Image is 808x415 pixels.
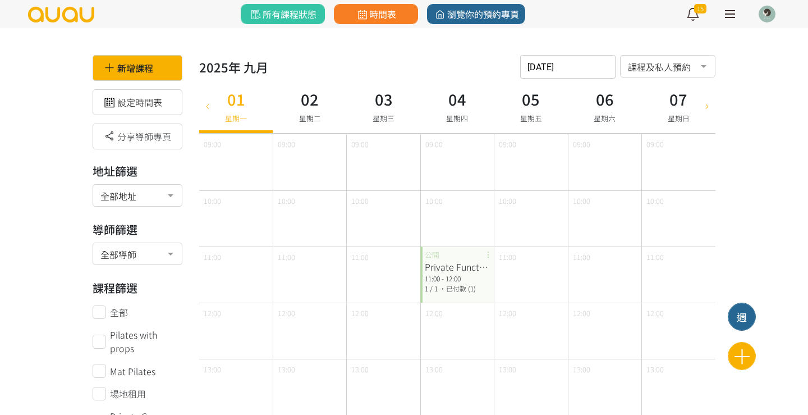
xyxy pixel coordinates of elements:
span: 11:00 [573,252,590,262]
span: 13:00 [573,364,590,375]
a: 時間表 [334,4,418,24]
a: 瀏覽你的預約專頁 [427,4,525,24]
span: 11:00 [646,252,664,262]
span: 10:00 [425,195,443,206]
span: Mat Pilates [110,364,155,378]
h3: 課程篩選 [93,280,182,297]
span: 場地租用 [110,387,146,400]
span: 星期三 [373,113,394,124]
h3: 06 [594,88,616,111]
div: 11:00 - 12:00 [425,273,489,284]
span: 時間表 [355,7,396,21]
h3: 07 [668,88,690,111]
a: 設定時間表 [102,95,162,109]
div: 分享導師專頁 [93,124,182,149]
h3: 導師篩選 [93,221,182,238]
span: 13:00 [646,364,664,375]
span: 09:00 [278,139,295,149]
div: 週 [728,309,755,325]
span: 10:00 [351,195,369,206]
span: 1 [425,284,428,293]
span: 12:00 [351,308,369,318]
span: 星期日 [668,113,690,124]
h3: 地址篩選 [93,163,182,180]
div: 新增課程 [93,55,182,81]
h3: 03 [373,88,394,111]
span: 09:00 [499,139,516,149]
span: 全部導師 [100,246,175,260]
span: 13:00 [278,364,295,375]
span: 12:00 [425,308,443,318]
img: logo.svg [27,7,95,22]
span: 09:00 [204,139,221,149]
div: 2025年 九月 [199,58,268,76]
span: Pilates with props [110,328,182,355]
span: 10:00 [646,195,664,206]
span: ，已付款 (1) [439,284,476,293]
span: 星期二 [299,113,321,124]
span: 星期六 [594,113,616,124]
span: 11:00 [351,252,369,262]
span: 15 [694,4,706,13]
span: 13:00 [425,364,443,375]
span: 星期一 [225,113,247,124]
span: 09:00 [646,139,664,149]
span: 13:00 [499,364,516,375]
span: 所有課程狀態 [249,7,316,21]
span: 13:00 [351,364,369,375]
span: 11:00 [499,252,516,262]
span: 11:00 [278,252,295,262]
span: 全部 [110,305,128,319]
span: 10:00 [204,195,221,206]
h3: 04 [446,88,468,111]
span: 10:00 [499,195,516,206]
span: 12:00 [646,308,664,318]
span: 課程及私人預約 [628,58,708,72]
span: 10:00 [278,195,295,206]
span: 13:00 [204,364,221,375]
h3: 02 [299,88,321,111]
span: / 1 [430,284,438,293]
span: 12:00 [573,308,590,318]
a: 所有課程狀態 [241,4,325,24]
h3: 01 [225,88,247,111]
span: 11:00 [204,252,221,262]
span: 星期四 [446,113,468,124]
span: 10:00 [573,195,590,206]
span: 瀏覽你的預約專頁 [433,7,519,21]
span: 09:00 [573,139,590,149]
span: 09:00 [425,139,443,149]
span: 09:00 [351,139,369,149]
span: 12:00 [499,308,516,318]
input: 請選擇時間表日期 [520,55,616,79]
span: 全部地址 [100,188,175,202]
span: 星期五 [520,113,542,124]
span: 12:00 [204,308,221,318]
h3: 05 [520,88,542,111]
div: Private Functional Pilates (One on One) [425,260,489,273]
span: 12:00 [278,308,295,318]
